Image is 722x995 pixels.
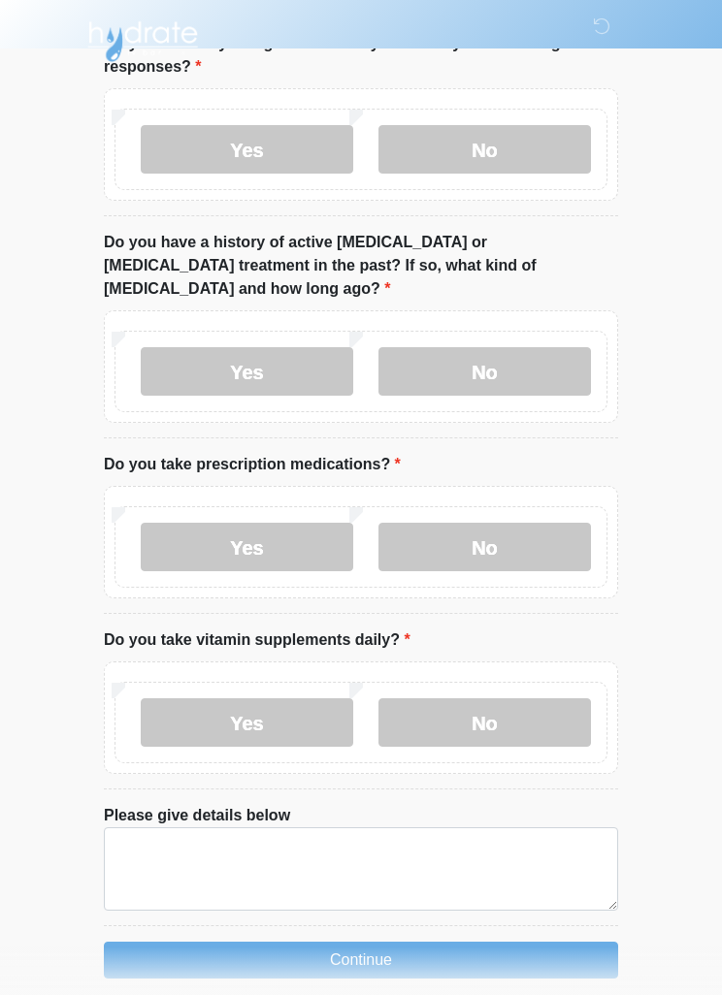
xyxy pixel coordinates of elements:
button: Continue [104,942,618,979]
label: Yes [141,698,353,747]
label: Do you take prescription medications? [104,453,401,476]
label: No [378,347,591,396]
label: Yes [141,125,353,174]
label: Please give details below [104,804,290,827]
label: Yes [141,523,353,571]
img: Hydrate IV Bar - Scottsdale Logo [84,15,201,63]
label: Do you take vitamin supplements daily? [104,628,410,652]
label: No [378,698,591,747]
label: Do you have a history of active [MEDICAL_DATA] or [MEDICAL_DATA] treatment in the past? If so, wh... [104,231,618,301]
label: No [378,125,591,174]
label: No [378,523,591,571]
label: Yes [141,347,353,396]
